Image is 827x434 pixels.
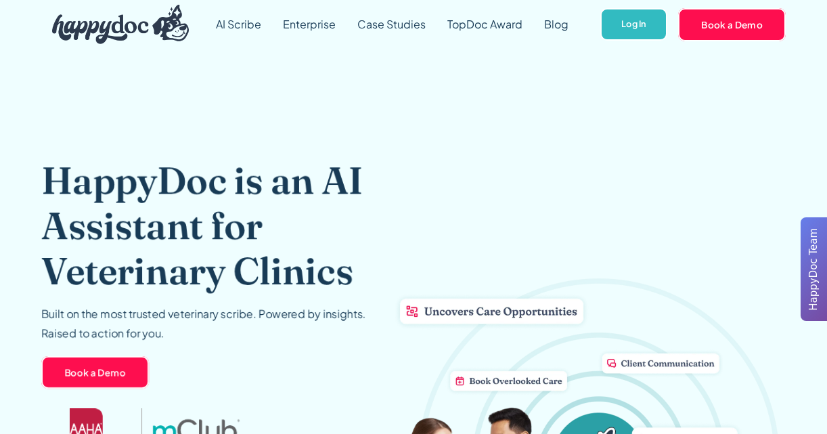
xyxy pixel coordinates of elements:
[41,157,376,294] h1: HappyDoc is an AI Assistant for Veterinary Clinics
[41,305,366,343] p: Built on the most trusted veterinary scribe. Powered by insights. Raised to action for you.
[678,8,786,41] a: Book a Demo
[41,356,149,389] a: Book a Demo
[600,8,667,41] a: Log In
[41,1,189,47] a: home
[52,5,189,44] img: HappyDoc Logo: A happy dog with his ear up, listening.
